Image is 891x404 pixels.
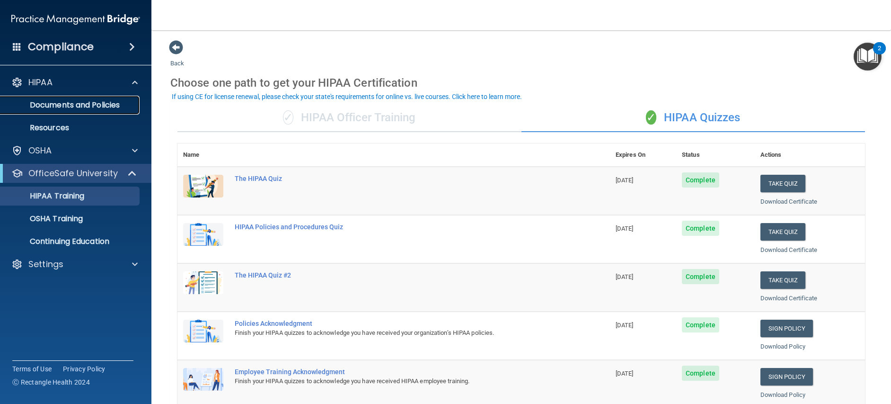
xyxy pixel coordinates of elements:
[235,320,563,327] div: Policies Acknowledgment
[235,175,563,182] div: The HIPAA Quiz
[854,43,882,71] button: Open Resource Center, 2 new notifications
[755,144,865,167] th: Actions
[760,271,806,289] button: Take Quiz
[760,246,818,253] a: Download Certificate
[28,259,63,270] p: Settings
[28,168,118,179] p: OfficeSafe University
[177,104,521,132] div: HIPAA Officer Training
[28,145,52,156] p: OSHA
[616,273,634,280] span: [DATE]
[283,110,293,125] span: ✓
[760,391,806,398] a: Download Policy
[172,93,522,100] div: If using CE for license renewal, please check your state's requirements for online vs. live cours...
[11,259,138,270] a: Settings
[682,366,719,381] span: Complete
[235,368,563,376] div: Employee Training Acknowledgment
[12,364,52,374] a: Terms of Use
[646,110,656,125] span: ✓
[760,320,813,337] a: Sign Policy
[682,317,719,332] span: Complete
[235,271,563,279] div: The HIPAA Quiz #2
[760,368,813,386] a: Sign Policy
[521,104,865,132] div: HIPAA Quizzes
[760,295,818,302] a: Download Certificate
[177,144,229,167] th: Name
[610,144,676,167] th: Expires On
[6,191,84,201] p: HIPAA Training
[11,168,137,179] a: OfficeSafe University
[6,100,135,110] p: Documents and Policies
[616,225,634,232] span: [DATE]
[28,77,53,88] p: HIPAA
[6,123,135,133] p: Resources
[760,343,806,350] a: Download Policy
[235,376,563,387] div: Finish your HIPAA quizzes to acknowledge you have received HIPAA employee training.
[11,77,138,88] a: HIPAA
[12,377,90,387] span: Ⓒ Rectangle Health 2024
[682,172,719,188] span: Complete
[235,223,563,231] div: HIPAA Policies and Procedures Quiz
[682,221,719,236] span: Complete
[11,10,140,29] img: PMB logo
[28,40,94,54] h4: Compliance
[878,48,881,61] div: 2
[6,237,135,246] p: Continuing Education
[11,145,138,156] a: OSHA
[170,92,523,101] button: If using CE for license renewal, please check your state's requirements for online vs. live cours...
[616,322,634,329] span: [DATE]
[760,198,818,205] a: Download Certificate
[760,175,806,192] button: Take Quiz
[616,370,634,377] span: [DATE]
[235,327,563,339] div: Finish your HIPAA quizzes to acknowledge you have received your organization’s HIPAA policies.
[676,144,755,167] th: Status
[616,177,634,184] span: [DATE]
[6,214,83,224] p: OSHA Training
[682,269,719,284] span: Complete
[63,364,106,374] a: Privacy Policy
[760,223,806,241] button: Take Quiz
[170,48,184,67] a: Back
[170,69,872,97] div: Choose one path to get your HIPAA Certification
